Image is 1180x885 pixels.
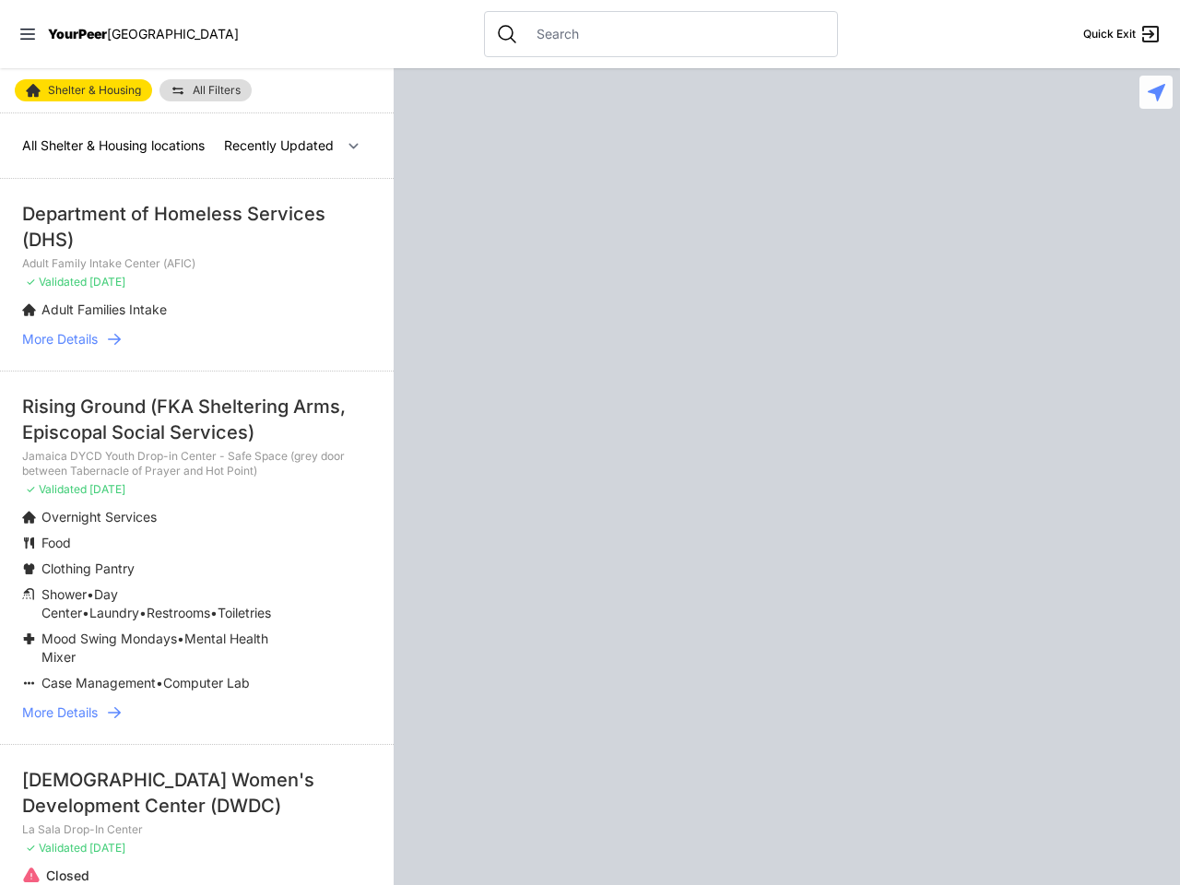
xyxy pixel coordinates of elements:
[26,482,87,496] span: ✓ Validated
[41,675,156,690] span: Case Management
[46,867,328,885] p: Closed
[22,822,372,837] p: La Sala Drop-In Center
[48,29,239,40] a: YourPeer[GEOGRAPHIC_DATA]
[89,841,125,855] span: [DATE]
[177,631,184,646] span: •
[159,79,252,101] a: All Filters
[1083,23,1162,45] a: Quick Exit
[163,675,250,690] span: Computer Lab
[107,26,239,41] span: [GEOGRAPHIC_DATA]
[41,535,71,550] span: Food
[193,85,241,96] span: All Filters
[22,703,372,722] a: More Details
[26,275,87,289] span: ✓ Validated
[82,605,89,620] span: •
[89,605,139,620] span: Laundry
[41,586,87,602] span: Shower
[22,330,98,348] span: More Details
[89,275,125,289] span: [DATE]
[22,201,372,253] div: Department of Homeless Services (DHS)
[22,767,372,819] div: [DEMOGRAPHIC_DATA] Women's Development Center (DWDC)
[147,605,210,620] span: Restrooms
[218,605,271,620] span: Toiletries
[1083,27,1136,41] span: Quick Exit
[156,675,163,690] span: •
[48,85,141,96] span: Shelter & Housing
[41,631,177,646] span: Mood Swing Mondays
[210,605,218,620] span: •
[41,560,135,576] span: Clothing Pantry
[22,330,372,348] a: More Details
[41,509,157,525] span: Overnight Services
[41,301,167,317] span: Adult Families Intake
[22,449,372,478] p: Jamaica DYCD Youth Drop-in Center - Safe Space (grey door between Tabernacle of Prayer and Hot Po...
[89,482,125,496] span: [DATE]
[22,394,372,445] div: Rising Ground (FKA Sheltering Arms, Episcopal Social Services)
[87,586,94,602] span: •
[15,79,152,101] a: Shelter & Housing
[139,605,147,620] span: •
[525,25,826,43] input: Search
[22,256,372,271] p: Adult Family Intake Center (AFIC)
[22,137,205,153] span: All Shelter & Housing locations
[48,26,107,41] span: YourPeer
[22,703,98,722] span: More Details
[26,841,87,855] span: ✓ Validated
